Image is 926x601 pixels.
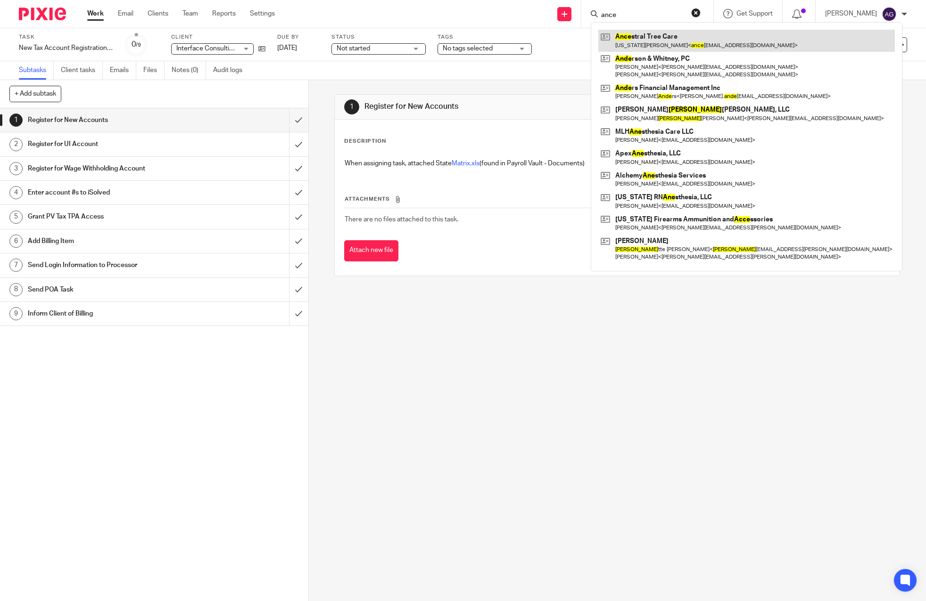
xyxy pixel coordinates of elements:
[452,160,480,167] a: Matrix.xls
[28,186,196,200] h1: Enter account #s to iSolved
[110,61,136,80] a: Emails
[19,8,66,20] img: Pixie
[277,45,297,51] span: [DATE]
[345,159,890,168] p: When assigning task, attached State (found in Payroll Vault - Documents)
[118,9,133,18] a: Email
[364,102,637,112] h1: Register for New Accounts
[345,196,390,202] span: Attachments
[344,99,359,114] div: 1
[250,9,275,18] a: Settings
[28,210,196,224] h1: Grant PV Tax TPA Access
[28,137,196,151] h1: Register for UI Account
[9,138,23,151] div: 2
[61,61,103,80] a: Client tasks
[212,9,236,18] a: Reports
[176,45,251,52] span: Interface Consulting, LLC
[443,45,493,52] span: No tags selected
[345,216,458,223] span: There are no files attached to this task.
[9,235,23,248] div: 6
[19,61,54,80] a: Subtasks
[344,138,386,145] p: Description
[277,33,320,41] label: Due by
[9,114,23,127] div: 1
[136,42,141,48] small: /9
[19,33,113,41] label: Task
[9,211,23,224] div: 5
[9,186,23,199] div: 4
[28,113,196,127] h1: Register for New Accounts
[9,307,23,320] div: 9
[9,86,61,102] button: + Add subtask
[691,8,701,17] button: Clear
[28,258,196,272] h1: Send Login Information to Processor
[172,61,206,80] a: Notes (0)
[344,240,398,261] button: Attach new file
[132,39,141,50] div: 0
[28,234,196,248] h1: Add Billing Item
[171,33,265,41] label: Client
[9,162,23,175] div: 3
[825,9,877,18] p: [PERSON_NAME]
[736,10,773,17] span: Get Support
[600,11,685,20] input: Search
[331,33,426,41] label: Status
[87,9,104,18] a: Work
[438,33,532,41] label: Tags
[143,61,165,80] a: Files
[9,283,23,296] div: 8
[19,43,113,53] div: New Tax Account Registration - NM
[182,9,198,18] a: Team
[28,307,196,321] h1: Inform Client of Billing
[9,259,23,272] div: 7
[28,283,196,297] h1: Send POA Task
[213,61,249,80] a: Audit logs
[882,7,897,22] img: svg%3E
[148,9,168,18] a: Clients
[337,45,370,52] span: Not started
[28,162,196,176] h1: Register for Wage Withholding Account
